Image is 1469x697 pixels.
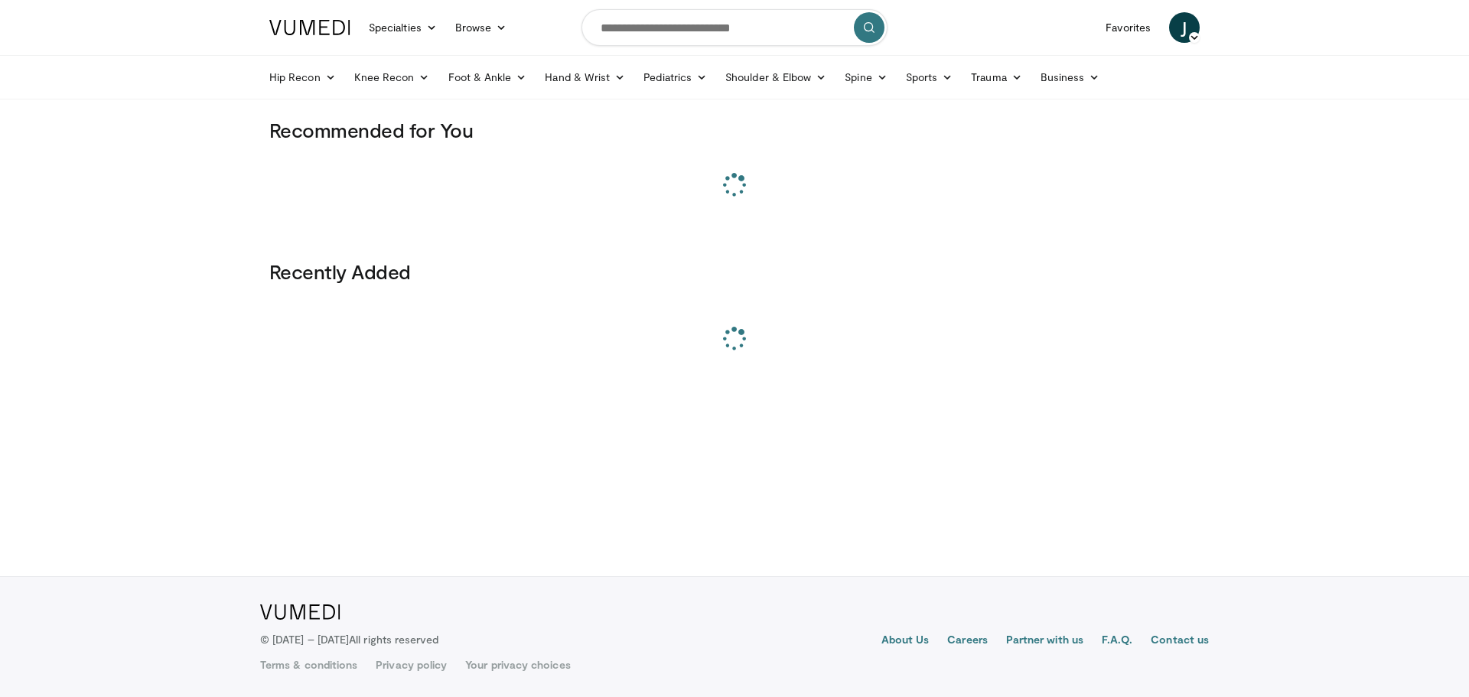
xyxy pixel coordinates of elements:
[1006,632,1083,650] a: Partner with us
[446,12,516,43] a: Browse
[260,62,345,93] a: Hip Recon
[1031,62,1109,93] a: Business
[269,118,1200,142] h3: Recommended for You
[716,62,835,93] a: Shoulder & Elbow
[1151,632,1209,650] a: Contact us
[536,62,634,93] a: Hand & Wrist
[881,632,930,650] a: About Us
[897,62,963,93] a: Sports
[947,632,988,650] a: Careers
[634,62,716,93] a: Pediatrics
[345,62,439,93] a: Knee Recon
[1096,12,1160,43] a: Favorites
[269,259,1200,284] h3: Recently Added
[269,20,350,35] img: VuMedi Logo
[260,657,357,673] a: Terms & conditions
[349,633,438,646] span: All rights reserved
[376,657,447,673] a: Privacy policy
[360,12,446,43] a: Specialties
[1169,12,1200,43] a: J
[1102,632,1132,650] a: F.A.Q.
[439,62,536,93] a: Foot & Ankle
[260,632,439,647] p: © [DATE] – [DATE]
[260,604,340,620] img: VuMedi Logo
[835,62,896,93] a: Spine
[581,9,888,46] input: Search topics, interventions
[465,657,570,673] a: Your privacy choices
[962,62,1031,93] a: Trauma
